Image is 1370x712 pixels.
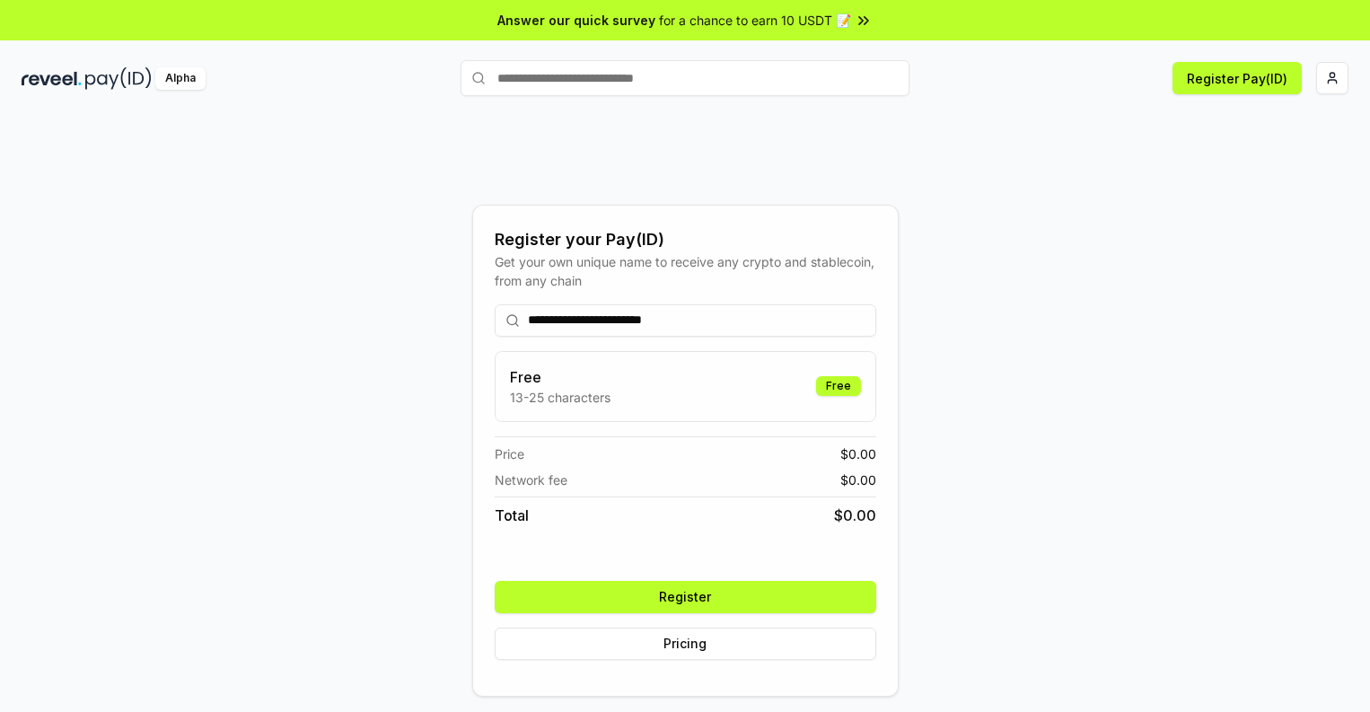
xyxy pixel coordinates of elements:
[495,444,524,463] span: Price
[497,11,655,30] span: Answer our quick survey
[495,252,876,290] div: Get your own unique name to receive any crypto and stablecoin, from any chain
[834,505,876,526] span: $ 0.00
[840,470,876,489] span: $ 0.00
[659,11,851,30] span: for a chance to earn 10 USDT 📝
[840,444,876,463] span: $ 0.00
[495,628,876,660] button: Pricing
[85,67,152,90] img: pay_id
[816,376,861,396] div: Free
[22,67,82,90] img: reveel_dark
[510,366,610,388] h3: Free
[495,470,567,489] span: Network fee
[495,505,529,526] span: Total
[155,67,206,90] div: Alpha
[510,388,610,407] p: 13-25 characters
[495,581,876,613] button: Register
[1172,62,1302,94] button: Register Pay(ID)
[495,227,876,252] div: Register your Pay(ID)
